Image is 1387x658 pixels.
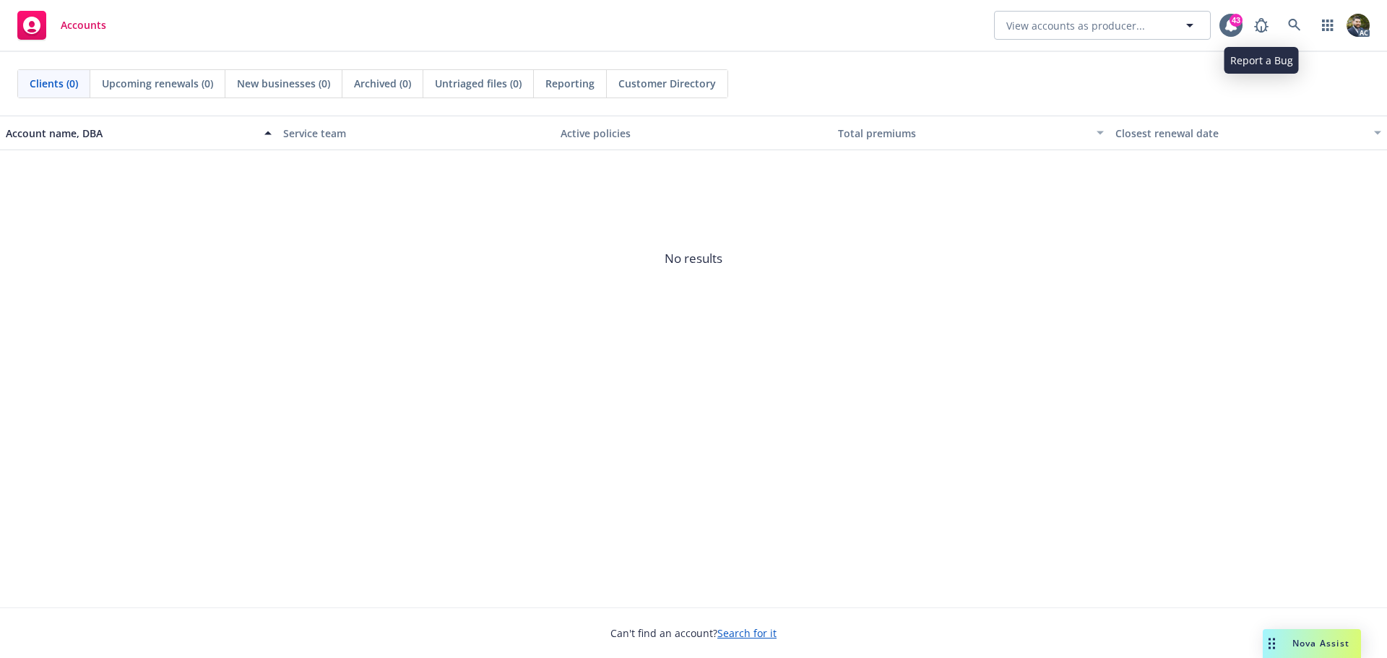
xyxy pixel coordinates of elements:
a: Switch app [1313,11,1342,40]
button: Closest renewal date [1110,116,1387,150]
div: Total premiums [838,126,1088,141]
button: Nova Assist [1263,629,1361,658]
div: Service team [283,126,549,141]
span: Customer Directory [618,76,716,91]
div: Drag to move [1263,629,1281,658]
span: Reporting [545,76,595,91]
img: photo [1347,14,1370,37]
span: View accounts as producer... [1006,18,1145,33]
div: 43 [1230,14,1243,27]
button: Active policies [555,116,832,150]
span: Nova Assist [1292,637,1349,649]
span: Can't find an account? [610,625,777,641]
span: Accounts [61,20,106,31]
span: Upcoming renewals (0) [102,76,213,91]
button: View accounts as producer... [994,11,1211,40]
span: Archived (0) [354,76,411,91]
span: New businesses (0) [237,76,330,91]
button: Total premiums [832,116,1110,150]
a: Search [1280,11,1309,40]
div: Account name, DBA [6,126,256,141]
div: Closest renewal date [1115,126,1365,141]
span: Untriaged files (0) [435,76,522,91]
a: Report a Bug [1247,11,1276,40]
div: Active policies [561,126,826,141]
button: Service team [277,116,555,150]
span: Clients (0) [30,76,78,91]
a: Search for it [717,626,777,640]
a: Accounts [12,5,112,46]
